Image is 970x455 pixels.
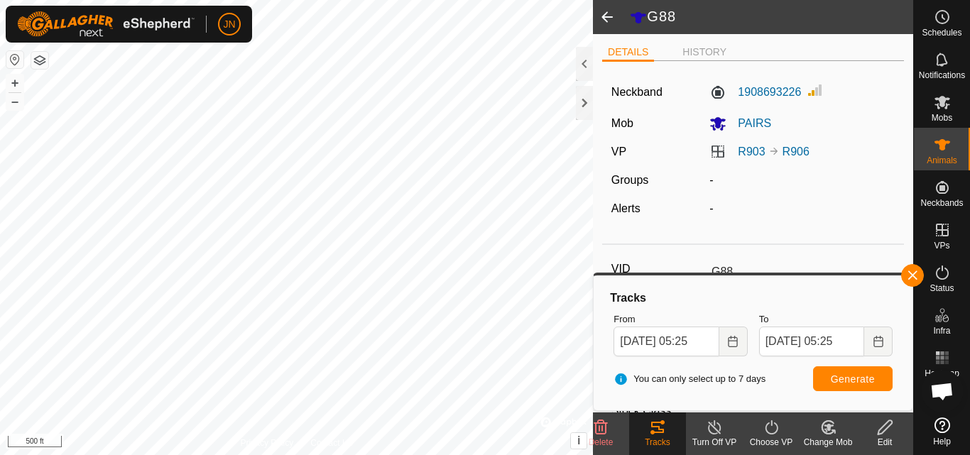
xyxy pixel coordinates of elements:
button: Choose Date [864,327,893,356]
button: Reset Map [6,51,23,68]
button: Choose Date [719,327,748,356]
span: You can only select up to 7 days [614,372,765,386]
span: Help [933,437,951,446]
span: Mobs [932,114,952,122]
span: VPs [934,241,949,250]
span: Schedules [922,28,961,37]
label: 1908693226 [709,84,801,101]
img: Gallagher Logo [17,11,195,37]
button: Map Layers [31,52,48,69]
a: Contact Us [310,437,352,449]
label: Alerts [611,202,641,214]
div: Turn Off VP [686,436,743,449]
span: Infra [933,327,950,335]
a: Open chat [921,370,964,412]
button: + [6,75,23,92]
label: Mob [611,117,633,129]
button: – [6,93,23,110]
label: To [759,312,893,327]
div: - [704,200,900,217]
li: HISTORY [677,45,732,60]
li: DETAILS [602,45,654,62]
span: PAIRS [726,117,771,129]
span: i [577,434,580,446]
button: Generate [813,366,893,391]
label: VP [611,146,626,158]
span: Delete [589,437,614,447]
label: From [614,312,747,327]
span: Heatmap [925,369,959,378]
div: Change Mob [800,436,856,449]
span: Animals [927,156,957,165]
h2: G88 [630,8,913,26]
span: Generate [831,373,875,385]
label: Groups [611,174,648,186]
a: R906 [783,146,810,158]
span: Status [930,284,954,292]
a: Help [914,412,970,451]
label: Stock Class [611,402,706,420]
div: Edit [856,436,913,449]
img: to [768,146,780,157]
label: VID [611,260,706,278]
div: Choose VP [743,436,800,449]
span: Neckbands [920,199,963,207]
a: R903 [738,146,765,158]
div: Tracks [608,290,898,307]
label: Neckband [611,84,663,101]
span: Notifications [919,71,965,80]
a: Privacy Policy [241,437,294,449]
div: Tracks [629,436,686,449]
div: - [704,172,900,189]
button: i [571,433,587,449]
span: JN [223,17,235,32]
img: Signal strength [807,82,824,99]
